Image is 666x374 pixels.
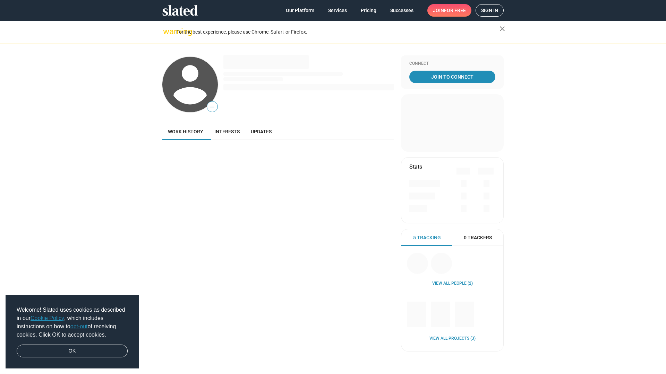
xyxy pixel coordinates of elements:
a: Join To Connect [409,71,495,83]
mat-icon: warning [163,27,171,36]
a: Interests [209,123,245,140]
a: Services [323,4,352,17]
span: Our Platform [286,4,314,17]
span: Updates [251,129,272,134]
div: cookieconsent [6,295,139,369]
a: Work history [162,123,209,140]
a: dismiss cookie message [17,345,128,358]
span: for free [444,4,466,17]
a: Our Platform [280,4,320,17]
span: Pricing [361,4,376,17]
div: Connect [409,61,495,66]
span: 5 Tracking [413,234,441,241]
a: Pricing [355,4,382,17]
span: Work history [168,129,203,134]
a: Updates [245,123,277,140]
span: Welcome! Slated uses cookies as described in our , which includes instructions on how to of recei... [17,306,128,339]
mat-card-title: Stats [409,163,422,170]
a: View all Projects (3) [429,336,476,341]
span: Successes [390,4,413,17]
div: For the best experience, please use Chrome, Safari, or Firefox. [176,27,499,37]
span: Interests [214,129,240,134]
a: Cookie Policy [31,315,64,321]
span: Services [328,4,347,17]
span: Join [433,4,466,17]
span: Sign in [481,5,498,16]
span: 0 Trackers [464,234,492,241]
a: Joinfor free [427,4,471,17]
mat-icon: close [498,25,506,33]
a: Sign in [476,4,504,17]
a: View all People (2) [432,281,473,286]
a: Successes [385,4,419,17]
span: — [207,103,217,112]
a: opt-out [70,323,88,329]
span: Join To Connect [411,71,494,83]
